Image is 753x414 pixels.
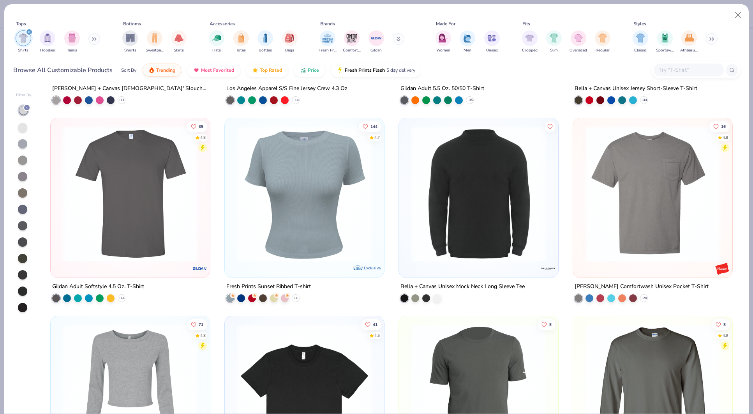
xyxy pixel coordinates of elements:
[52,282,144,292] div: Gildan Adult Softstyle 4.5 Oz. T-Shirt
[146,48,164,53] span: Sweatpants
[656,48,674,53] span: Sportswear
[124,48,136,53] span: Shorts
[16,92,32,98] div: Filter By
[16,20,26,27] div: Tops
[187,64,240,77] button: Most Favorited
[522,20,530,27] div: Fits
[40,30,55,53] div: filter for Hoodies
[661,34,669,42] img: Sportswear Image
[156,67,175,73] span: Trending
[200,134,206,140] div: 4.8
[199,322,203,326] span: 71
[634,48,647,53] span: Classic
[467,98,473,103] span: + 35
[369,30,384,53] div: filter for Gildan
[400,84,484,94] div: Gildan Adult 5.5 Oz. 50/50 T-Shirt
[308,67,319,73] span: Price
[549,322,552,326] span: 8
[685,34,694,42] img: Athleisure Image
[484,30,500,53] div: filter for Unisex
[709,121,730,132] button: Like
[259,48,272,53] span: Bottles
[545,121,555,132] button: Like
[187,319,207,330] button: Like
[487,34,496,42] img: Unisex Image
[522,48,538,53] span: Cropped
[575,282,709,292] div: [PERSON_NAME] Comfortwash Unisex Pocket T-Shirt
[13,65,113,75] div: Browse All Customizable Products
[19,34,28,42] img: Shirts Image
[285,48,294,53] span: Bags
[374,134,380,140] div: 4.7
[294,64,325,77] button: Price
[714,261,730,276] img: Hanes logo
[369,30,384,53] button: filter button
[126,34,135,42] img: Shorts Image
[64,30,80,53] button: filter button
[407,126,550,262] img: 33c9bd9f-0a3a-4d0f-a7da-a689f9800d2b
[192,261,208,276] img: Gildan logo
[175,34,183,42] img: Skirts Image
[361,319,381,330] button: Like
[721,124,726,128] span: 16
[373,322,377,326] span: 41
[285,34,294,42] img: Bags Image
[345,67,385,73] span: Fresh Prints Flash
[364,265,381,271] span: Exclusive
[319,30,337,53] button: filter button
[343,30,361,53] div: filter for Comfort Colors
[439,34,448,42] img: Women Image
[233,30,249,53] button: filter button
[641,98,647,103] span: + 44
[52,84,208,94] div: [PERSON_NAME] + Canvas [DEMOGRAPHIC_DATA]' Slouchy T-Shirt
[16,30,31,53] div: filter for Shirts
[550,34,558,42] img: Slim Image
[633,20,646,27] div: Styles
[337,67,343,73] img: flash.gif
[282,30,298,53] button: filter button
[595,30,610,53] div: filter for Regular
[282,30,298,53] div: filter for Bags
[18,48,28,53] span: Shirts
[596,48,610,53] span: Regular
[680,30,698,53] button: filter button
[538,319,555,330] button: Like
[570,30,587,53] div: filter for Oversized
[436,30,451,53] div: filter for Women
[64,30,80,53] div: filter for Tanks
[331,64,421,77] button: Fresh Prints Flash5 day delivery
[209,30,224,53] button: filter button
[122,30,138,53] div: filter for Shorts
[598,34,607,42] img: Regular Image
[400,282,525,292] div: Bella + Canvas Unisex Mock Neck Long Sleeve Tee
[236,48,246,53] span: Totes
[146,30,164,53] button: filter button
[201,67,234,73] span: Most Favorited
[525,34,534,42] img: Cropped Image
[43,34,52,42] img: Hoodies Image
[119,98,125,103] span: + 11
[346,32,358,44] img: Comfort Colors Image
[723,333,728,338] div: 4.9
[460,30,475,53] button: filter button
[260,67,282,73] span: Top Rated
[226,84,347,94] div: Los Angeles Apparel S/S Fine Jersey Crew 4.3 Oz
[460,30,475,53] div: filter for Men
[233,126,376,262] img: 4b728c55-d484-4c90-989d-cea526cd32a0
[237,34,245,42] img: Totes Image
[546,30,562,53] div: filter for Slim
[212,34,221,42] img: Hats Image
[680,30,698,53] div: filter for Athleisure
[68,34,76,42] img: Tanks Image
[723,322,726,326] span: 8
[570,30,587,53] button: filter button
[233,30,249,53] div: filter for Totes
[212,48,221,53] span: Hats
[150,34,159,42] img: Sweatpants Image
[257,30,273,53] div: filter for Bottles
[319,30,337,53] div: filter for Fresh Prints
[436,48,450,53] span: Women
[436,30,451,53] button: filter button
[121,67,136,74] div: Sort By
[322,32,333,44] img: Fresh Prints Image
